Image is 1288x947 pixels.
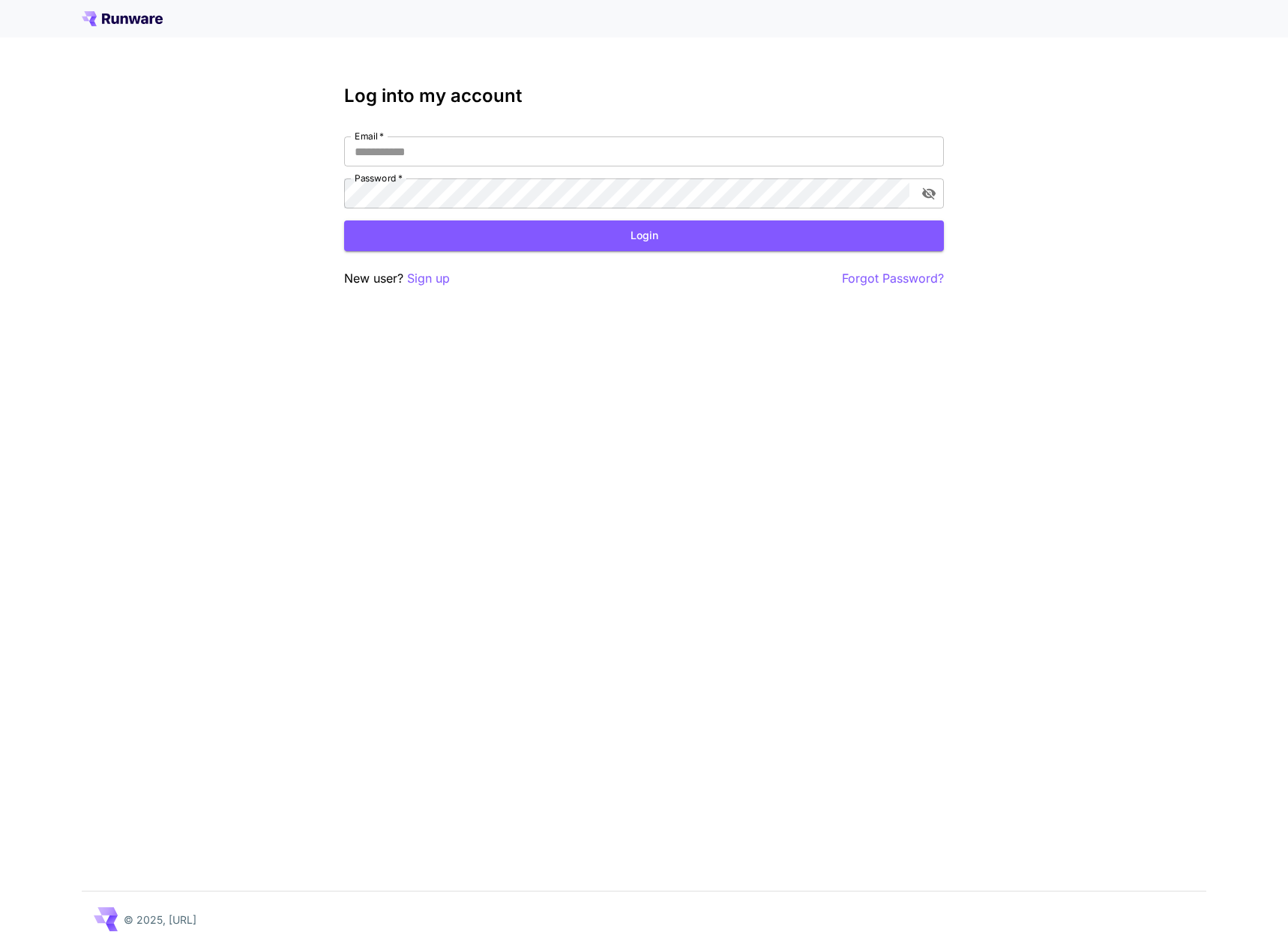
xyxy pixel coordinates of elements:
button: Sign up [407,269,450,288]
button: Forgot Password? [842,269,944,288]
label: Email [355,130,384,142]
button: toggle password visibility [915,180,942,207]
h3: Log into my account [344,85,944,106]
p: © 2025, [URL] [124,912,196,928]
label: Password [355,172,403,184]
p: New user? [344,269,450,288]
button: Login [344,220,944,251]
